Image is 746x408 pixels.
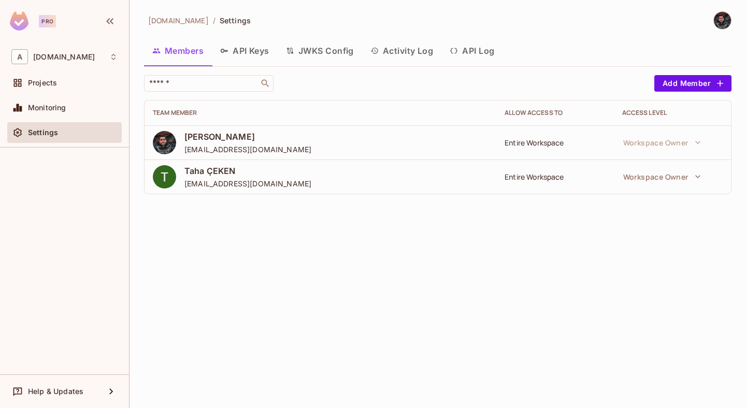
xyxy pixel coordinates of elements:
[362,38,442,64] button: Activity Log
[212,38,278,64] button: API Keys
[39,15,56,27] div: Pro
[153,109,488,117] div: Team Member
[28,104,66,112] span: Monitoring
[505,138,605,148] div: Entire Workspace
[153,131,176,154] img: ACg8ocKfaBvVA-OOWMsXGgHOM9om6HVWg9ZCxoltqaQwlMrFkoTUrVI=s96-c
[184,144,311,154] span: [EMAIL_ADDRESS][DOMAIN_NAME]
[184,179,311,188] span: [EMAIL_ADDRESS][DOMAIN_NAME]
[618,132,706,153] button: Workspace Owner
[618,166,706,187] button: Workspace Owner
[28,387,83,396] span: Help & Updates
[10,11,28,31] img: SReyMgAAAABJRU5ErkJggg==
[505,109,605,117] div: Allow Access to
[28,79,57,87] span: Projects
[148,16,209,25] span: [DOMAIN_NAME]
[278,38,362,64] button: JWKS Config
[622,109,723,117] div: Access Level
[441,38,503,64] button: API Log
[144,38,212,64] button: Members
[11,49,28,64] span: A
[184,131,311,142] span: [PERSON_NAME]
[213,16,216,25] li: /
[654,75,731,92] button: Add Member
[714,12,731,29] img: Selmancan KILINÇ
[184,165,311,177] span: Taha ÇEKEN
[33,53,95,61] span: Workspace: abclojistik.com
[153,165,176,188] img: ACg8ocKfITqbAnB1dUHTQUtL_pAG7W3Gka3HHPPPedK_2tSifWKVTQ=s96-c
[28,128,58,137] span: Settings
[220,16,251,25] span: Settings
[505,172,605,182] div: Entire Workspace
